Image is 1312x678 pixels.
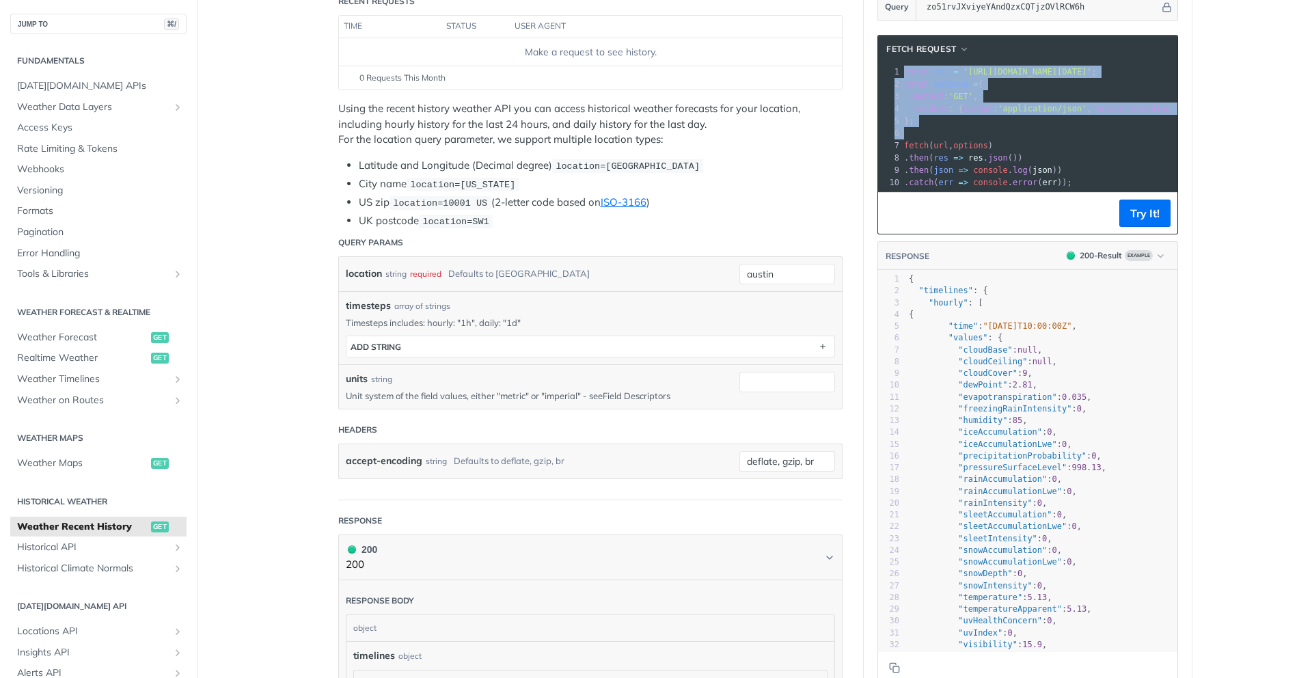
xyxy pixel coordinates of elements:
[878,509,899,521] div: 21
[10,139,187,159] a: Rate Limiting & Tokens
[1080,249,1122,262] div: 200 - Result
[909,640,1047,649] span: : ,
[939,178,954,187] span: err
[10,600,187,612] h2: [DATE][DOMAIN_NAME] API
[909,498,1047,508] span: : ,
[878,297,899,309] div: 3
[371,373,392,385] div: string
[909,427,1057,437] span: : ,
[10,97,187,118] a: Weather Data LayersShow subpages for Weather Data Layers
[878,90,901,103] div: 3
[878,403,899,415] div: 12
[359,158,843,174] li: Latitude and Longitude (Decimal degree)
[878,321,899,332] div: 5
[909,545,1062,555] span: : ,
[958,427,1042,437] span: "iceAccumulation"
[10,14,187,34] button: JUMP TO⌘/
[909,310,914,319] span: {
[909,345,1042,355] span: : ,
[10,537,187,558] a: Historical APIShow subpages for Historical API
[988,153,1008,163] span: json
[601,195,646,208] a: ISO-3166
[172,395,183,406] button: Show subpages for Weather on Routes
[10,642,187,663] a: Insights APIShow subpages for Insights API
[346,299,391,313] span: timesteps
[878,379,899,391] div: 10
[909,521,1082,531] span: : ,
[151,353,169,364] span: get
[1013,380,1033,390] span: 2.81
[958,521,1067,531] span: "sleetAccumulationLwe"
[959,178,968,187] span: =>
[151,458,169,469] span: get
[958,581,1032,591] span: "snowIntensity"
[878,627,899,639] div: 31
[909,286,988,295] span: : {
[338,515,382,527] div: Response
[172,102,183,113] button: Show subpages for Weather Data Layers
[914,104,948,113] span: headers
[10,496,187,508] h2: Historical Weather
[346,542,835,573] button: 200 200200
[973,178,1008,187] span: console
[878,568,899,580] div: 26
[909,380,1037,390] span: : ,
[878,556,899,568] div: 25
[1047,427,1052,437] span: 0
[10,180,187,201] a: Versioning
[346,451,422,471] label: accept-encoding
[878,285,899,297] div: 2
[909,357,1057,366] span: : ,
[1037,498,1042,508] span: 0
[878,115,901,127] div: 5
[948,92,973,101] span: 'GET'
[958,416,1007,425] span: "humidity"
[1071,463,1101,472] span: 998.13
[10,222,187,243] a: Pagination
[346,542,377,557] div: 200
[1047,616,1052,625] span: 0
[10,621,187,642] a: Locations APIShow subpages for Locations API
[10,159,187,180] a: Webhooks
[878,545,899,556] div: 24
[958,404,1071,413] span: "freezingRainIntensity"
[909,298,983,308] span: : [
[878,164,901,176] div: 9
[17,520,148,534] span: Weather Recent History
[17,267,169,281] span: Tools & Libraries
[1125,250,1153,261] span: Example
[172,269,183,280] button: Show subpages for Tools & Libraries
[151,332,169,343] span: get
[17,394,169,407] span: Weather on Routes
[510,16,815,38] th: user agent
[909,274,914,284] span: {
[1013,178,1037,187] span: error
[904,141,993,150] span: ( , )
[10,201,187,221] a: Formats
[448,264,590,284] div: Defaults to [GEOGRAPHIC_DATA]
[17,100,169,114] span: Weather Data Layers
[958,439,1057,449] span: "iceAccumulationLwe"
[1017,569,1022,578] span: 0
[346,316,835,329] p: Timesteps includes: hourly: "1h", daily: "1d"
[878,615,899,627] div: 30
[346,390,719,402] p: Unit system of the field values, either "metric" or "imperial" - see
[10,306,187,318] h2: Weather Forecast & realtime
[904,165,1062,175] span: . ( . ( ))
[339,16,441,38] th: time
[909,569,1028,578] span: : ,
[958,368,1017,378] span: "cloudCover"
[603,390,670,401] a: Field Descriptors
[878,439,899,450] div: 15
[878,309,899,321] div: 4
[348,545,356,554] span: 200
[909,321,1077,331] span: : ,
[422,217,489,227] span: location=SW1
[909,474,1062,484] span: : ,
[172,563,183,574] button: Show subpages for Historical Climate Normals
[878,273,899,285] div: 1
[346,615,831,641] div: object
[909,153,929,163] span: then
[1067,487,1071,496] span: 0
[1052,474,1057,484] span: 0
